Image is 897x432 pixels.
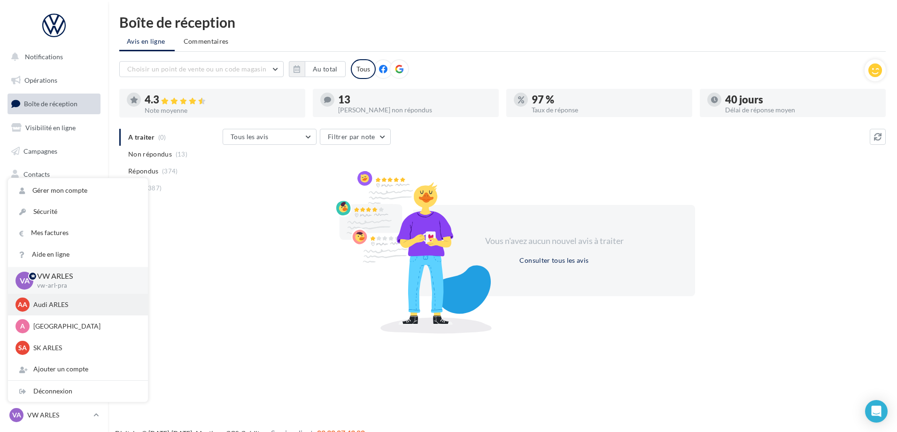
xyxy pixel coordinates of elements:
[6,141,102,161] a: Campagnes
[305,61,346,77] button: Au total
[33,300,137,309] p: Audi ARLES
[338,107,491,113] div: [PERSON_NAME] non répondus
[23,170,50,178] span: Contacts
[320,129,391,145] button: Filtrer par note
[532,94,685,105] div: 97 %
[8,180,148,201] a: Gérer mon compte
[8,406,101,424] a: VA VW ARLES
[865,400,888,423] div: Open Intercom Messenger
[725,107,878,113] div: Délai de réponse moyen
[20,275,30,286] span: VA
[8,381,148,402] div: Déconnexion
[532,107,685,113] div: Taux de réponse
[25,124,76,132] span: Visibilité en ligne
[145,94,298,105] div: 4.3
[6,165,102,184] a: Contacts
[516,255,592,266] button: Consulter tous les avis
[37,271,133,282] p: VW ARLES
[6,94,102,114] a: Boîte de réception
[351,59,376,79] div: Tous
[162,167,178,175] span: (374)
[338,94,491,105] div: 13
[289,61,346,77] button: Au total
[184,37,229,45] span: Commentaires
[6,118,102,138] a: Visibilité en ligne
[33,343,137,353] p: SK ARLES
[25,53,63,61] span: Notifications
[6,188,102,208] a: Médiathèque
[8,359,148,380] div: Ajouter un compte
[18,300,27,309] span: AA
[37,282,133,290] p: vw-arl-pra
[18,343,27,353] span: SA
[725,94,878,105] div: 40 jours
[23,147,57,155] span: Campagnes
[128,149,172,159] span: Non répondus
[33,322,137,331] p: [GEOGRAPHIC_DATA]
[6,235,102,262] a: ASSETS PERSONNALISABLES
[8,244,148,265] a: Aide en ligne
[127,65,266,73] span: Choisir un point de vente ou un code magasin
[473,235,635,247] div: Vous n'avez aucun nouvel avis à traiter
[128,166,159,176] span: Répondus
[6,47,99,67] button: Notifications
[6,71,102,90] a: Opérations
[24,100,77,108] span: Boîte de réception
[119,61,284,77] button: Choisir un point de vente ou un code magasin
[145,107,298,114] div: Note moyenne
[20,322,25,331] span: A
[223,129,317,145] button: Tous les avis
[24,76,57,84] span: Opérations
[119,15,886,29] div: Boîte de réception
[146,184,162,192] span: (387)
[231,133,269,141] span: Tous les avis
[176,150,187,158] span: (13)
[6,212,102,231] a: Calendrier
[8,201,148,222] a: Sécurité
[12,410,21,420] span: VA
[27,410,90,420] p: VW ARLES
[8,222,148,243] a: Mes factures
